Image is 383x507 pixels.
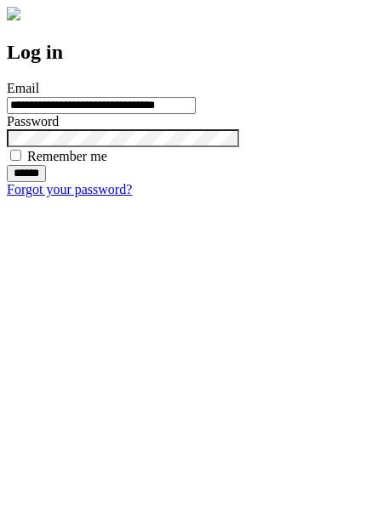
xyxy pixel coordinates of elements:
[7,7,20,20] img: logo-4e3dc11c47720685a147b03b5a06dd966a58ff35d612b21f08c02c0306f2b779.png
[7,81,39,95] label: Email
[7,114,59,128] label: Password
[7,182,132,197] a: Forgot your password?
[7,41,376,64] h2: Log in
[27,149,107,163] label: Remember me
